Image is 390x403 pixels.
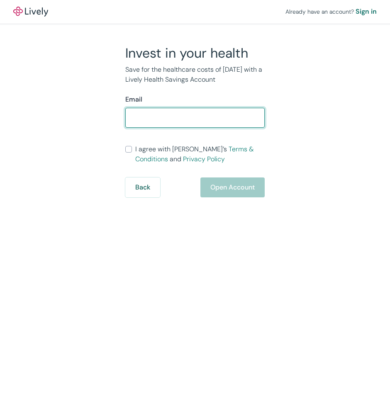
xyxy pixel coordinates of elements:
button: Back [125,177,160,197]
a: LivelyLively [13,7,48,17]
a: Sign in [356,7,377,17]
p: Save for the healthcare costs of [DATE] with a Lively Health Savings Account [125,65,265,85]
h2: Invest in your health [125,45,265,61]
span: I agree with [PERSON_NAME]’s and [135,144,265,164]
div: Already have an account? [285,7,377,17]
img: Lively [13,7,48,17]
label: Email [125,95,142,104]
a: Privacy Policy [183,155,225,163]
